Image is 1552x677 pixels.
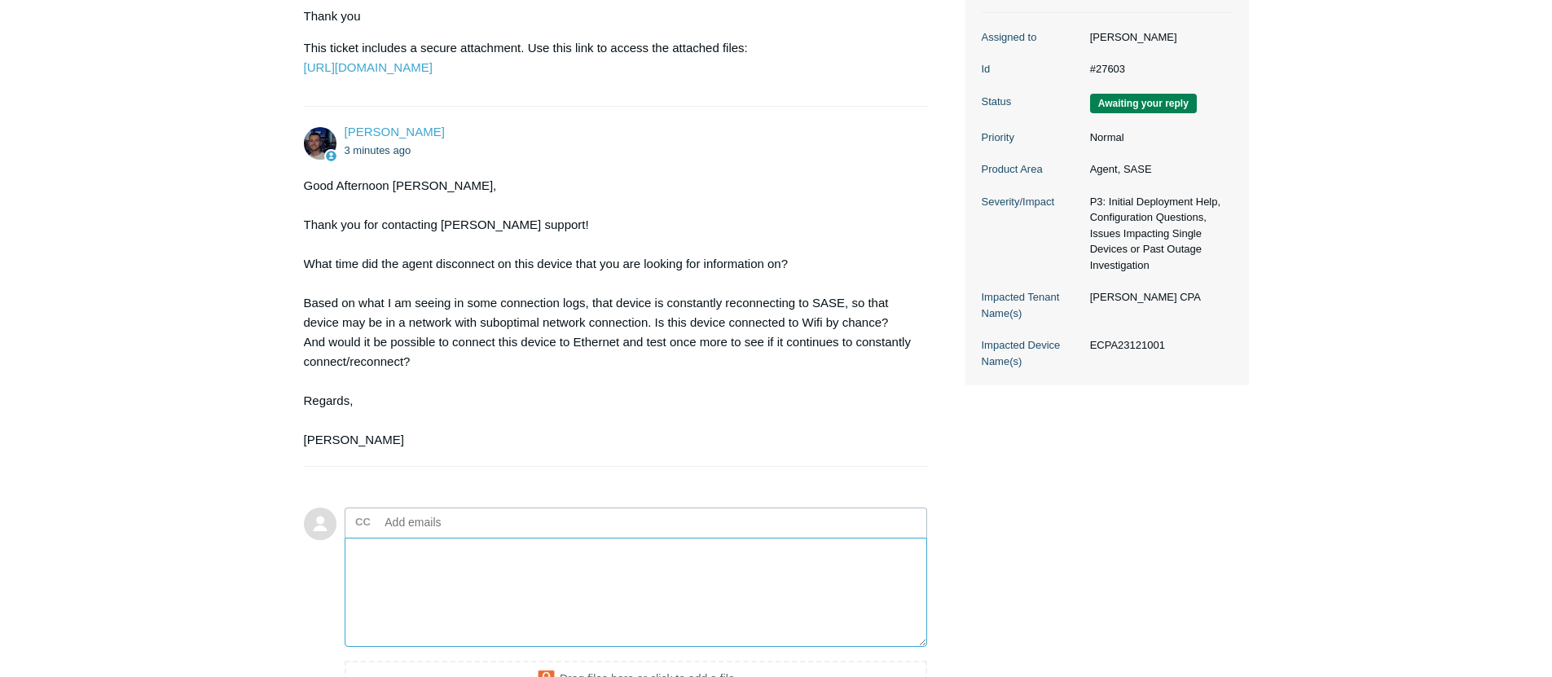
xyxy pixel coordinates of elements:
[379,510,554,534] input: Add emails
[304,38,912,77] p: This ticket includes a secure attachment. Use this link to access the attached files:
[345,144,411,156] time: 08/21/2025, 16:39
[1090,94,1197,113] span: We are waiting for you to respond
[1082,130,1233,146] dd: Normal
[982,161,1082,178] dt: Product Area
[345,125,445,138] span: Connor Davis
[1082,29,1233,46] dd: [PERSON_NAME]
[982,130,1082,146] dt: Priority
[304,60,433,74] a: [URL][DOMAIN_NAME]
[982,194,1082,210] dt: Severity/Impact
[982,94,1082,110] dt: Status
[304,7,912,26] p: Thank you
[1082,289,1233,306] dd: [PERSON_NAME] CPA
[304,176,912,450] div: Good Afternoon [PERSON_NAME], Thank you for contacting [PERSON_NAME] support! What time did the a...
[1082,194,1233,274] dd: P3: Initial Deployment Help, Configuration Questions, Issues Impacting Single Devices or Past Out...
[1082,61,1233,77] dd: #27603
[982,29,1082,46] dt: Assigned to
[1082,337,1233,354] dd: ECPA23121001
[982,337,1082,369] dt: Impacted Device Name(s)
[1082,161,1233,178] dd: Agent, SASE
[345,538,928,648] textarea: Add your reply
[982,289,1082,321] dt: Impacted Tenant Name(s)
[345,125,445,138] a: [PERSON_NAME]
[982,61,1082,77] dt: Id
[355,510,371,534] label: CC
